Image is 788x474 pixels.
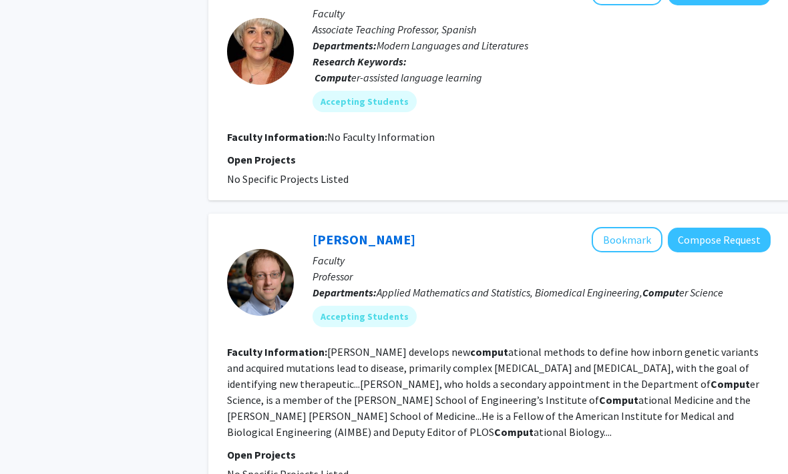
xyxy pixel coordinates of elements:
a: [PERSON_NAME] [313,232,415,248]
iframe: Chat [10,414,57,464]
b: Comput [711,378,750,391]
span: No Faculty Information [327,131,435,144]
b: Departments: [313,286,377,300]
span: Modern Languages and Literatures [377,39,528,53]
span: No Specific Projects Listed [227,173,349,186]
b: Comput [642,286,679,300]
b: Departments: [313,39,377,53]
div: er-assisted language learning [313,70,771,86]
p: Faculty [313,6,771,22]
button: Add Joel Bader to Bookmarks [592,228,662,253]
p: Professor [313,269,771,285]
fg-read-more: [PERSON_NAME] develops new ational methods to define how inborn genetic variants and acquired mut... [227,346,759,439]
span: Applied Mathematics and Statistics, Biomedical Engineering, er Science [377,286,723,300]
button: Compose Request to Joel Bader [668,228,771,253]
b: Comput [599,394,638,407]
b: Comput [315,71,351,85]
mat-chip: Accepting Students [313,306,417,328]
b: Comput [494,426,534,439]
p: Faculty [313,253,771,269]
mat-chip: Accepting Students [313,91,417,113]
p: Open Projects [227,447,771,463]
b: Faculty Information: [227,131,327,144]
p: Associate Teaching Professor, Spanish [313,22,771,38]
b: comput [470,346,508,359]
p: Open Projects [227,152,771,168]
b: Faculty Information: [227,346,327,359]
b: Research Keywords: [313,55,407,69]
